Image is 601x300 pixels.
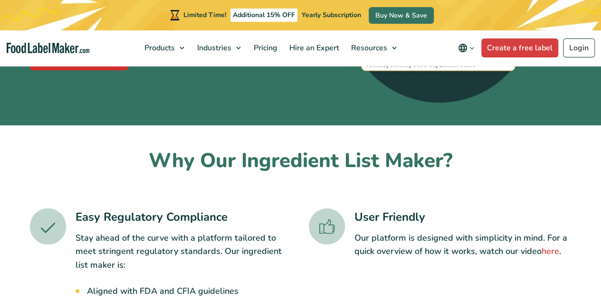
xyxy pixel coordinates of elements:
a: Buy Now & Save [369,7,434,24]
button: Change language [451,38,481,57]
p: Stay ahead of the curve with a platform tailored to meet stringent regulatory standards. Our ingr... [76,231,293,272]
span: Hire an Expert [286,43,340,53]
a: Create a free label [481,38,558,57]
a: Pricing [248,30,281,66]
a: Hire an Expert [284,30,343,66]
h3: User Friendly [354,208,572,225]
a: Industries [191,30,246,66]
span: Pricing [251,43,278,53]
h2: Why Our Ingredient List Maker? [30,148,572,174]
span: Limited Time! [183,10,226,19]
span: Resources [348,43,388,53]
span: Industries [194,43,232,53]
span: Yearly Subscription [302,10,361,19]
img: A green tick icon. [30,208,66,244]
span: Additional 15% OFF [230,9,297,22]
a: here [542,245,559,257]
span: Products [142,43,176,53]
a: Food Label Maker homepage [7,43,89,54]
a: Resources [345,30,401,66]
a: Login [563,38,595,57]
img: A green thumbs up icon. [309,208,345,244]
a: Products [139,30,189,66]
h3: Easy Regulatory Compliance [76,208,293,225]
p: Our platform is designed with simplicity in mind. For a quick overview of how it works, watch our... [354,231,572,259]
li: Aligned with FDA and CFIA guidelines [87,285,293,297]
